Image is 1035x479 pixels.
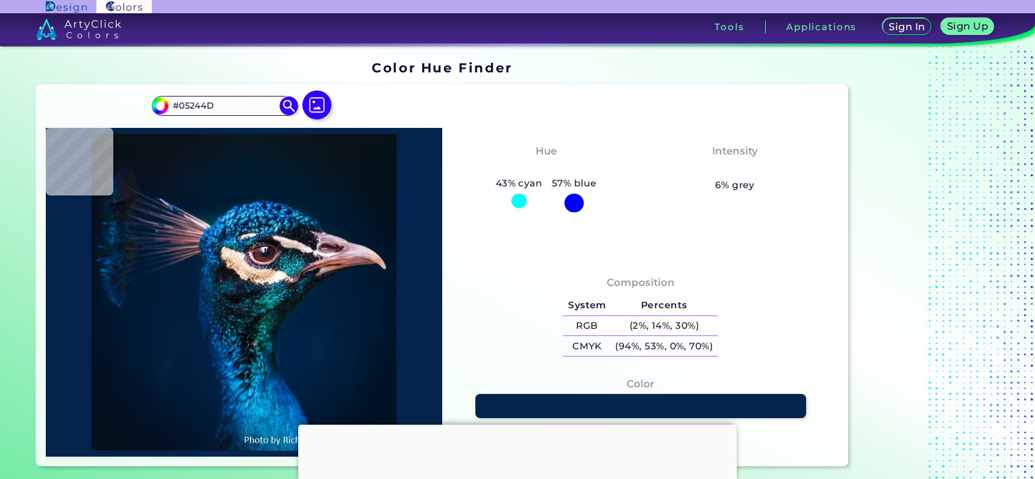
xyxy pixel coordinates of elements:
[786,22,857,31] h3: Applications
[714,22,744,31] h3: Tools
[853,56,1004,472] iframe: Advertisement
[708,161,761,176] h3: Vibrant
[169,98,281,114] input: type color..
[715,177,755,193] h5: 6% grey
[611,316,718,336] h5: (2%, 14%, 30%)
[563,336,610,356] h5: CMYK
[536,142,557,160] h4: Hue
[298,425,737,479] iframe: Advertisement
[563,296,610,316] h5: System
[712,142,758,160] h4: Intensity
[627,375,654,393] h4: Color
[372,59,512,77] h1: Color Hue Finder
[491,176,547,191] h5: 43% cyan
[46,1,86,13] img: ArtyClick Design logo
[885,19,929,34] a: Sign In
[949,22,986,31] h5: Sign Up
[611,336,718,356] h5: (94%, 53%, 0%, 70%)
[547,176,601,191] h5: 57% blue
[615,422,666,437] h3: #05244D
[512,161,580,176] h3: Cyan-Blue
[36,18,121,40] img: logo_artyclick_colors_white.svg
[52,134,436,451] img: img_pavlin.jpg
[302,90,331,119] img: icon picture
[944,19,992,34] a: Sign Up
[607,274,675,291] h4: Composition
[890,22,923,31] h5: Sign In
[563,316,610,336] h5: RGB
[611,296,718,316] h5: Percents
[280,97,298,115] img: icon search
